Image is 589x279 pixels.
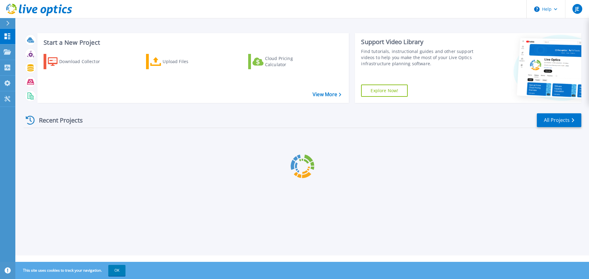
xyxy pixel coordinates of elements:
a: All Projects [537,113,581,127]
a: View More [313,92,341,97]
div: Find tutorials, instructional guides and other support videos to help you make the most of your L... [361,48,476,67]
a: Explore Now! [361,85,408,97]
a: Upload Files [146,54,214,69]
a: Download Collector [44,54,112,69]
a: Cloud Pricing Calculator [248,54,317,69]
div: Cloud Pricing Calculator [265,55,314,68]
div: Support Video Library [361,38,476,46]
span: JE [575,6,579,11]
div: Upload Files [163,55,212,68]
span: This site uses cookies to track your navigation. [17,265,125,276]
div: Recent Projects [24,113,91,128]
h3: Start a New Project [44,39,341,46]
button: OK [108,265,125,276]
div: Download Collector [59,55,108,68]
